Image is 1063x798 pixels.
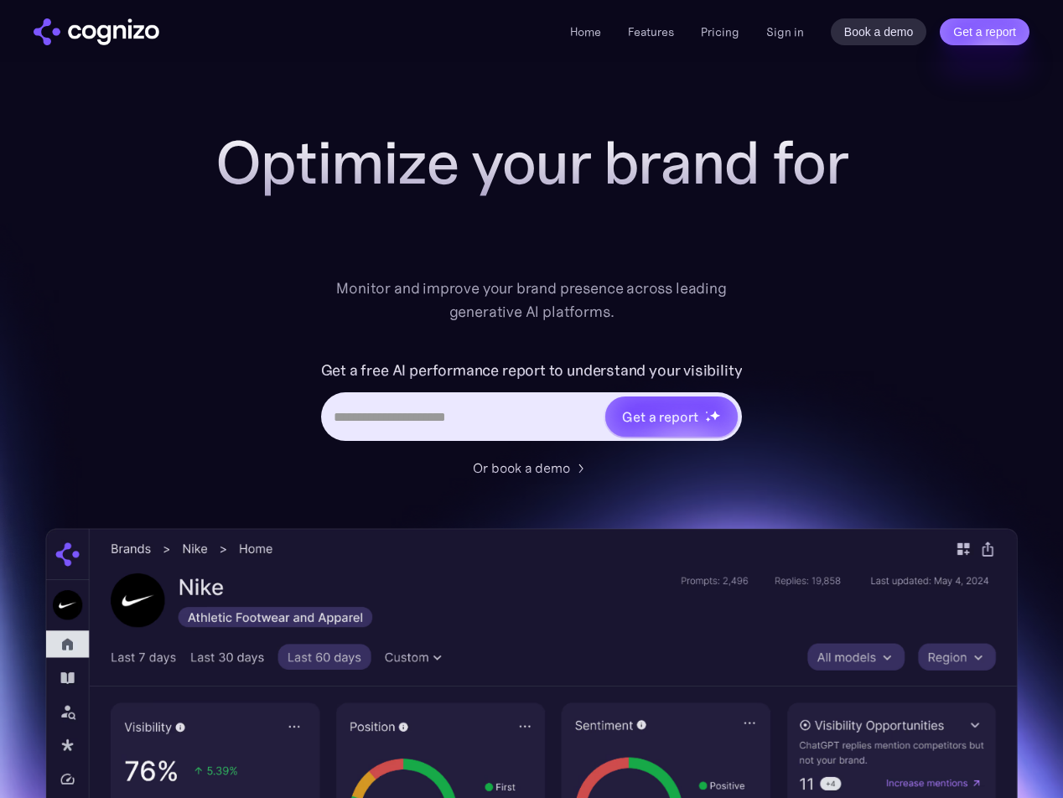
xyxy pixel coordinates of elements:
a: Get a report [940,18,1029,45]
div: Get a report [622,407,697,427]
a: Pricing [701,24,739,39]
form: Hero URL Input Form [321,357,743,449]
a: Sign in [766,22,804,42]
a: Book a demo [831,18,927,45]
img: star [705,411,708,413]
img: cognizo logo [34,18,159,45]
a: Get a reportstarstarstar [604,395,739,438]
img: star [709,410,720,421]
h1: Optimize your brand for [196,129,867,196]
a: Features [628,24,674,39]
a: Or book a demo [473,458,590,478]
img: star [705,417,711,422]
div: Or book a demo [473,458,570,478]
div: Monitor and improve your brand presence across leading generative AI platforms. [325,277,738,324]
a: Home [570,24,601,39]
label: Get a free AI performance report to understand your visibility [321,357,743,384]
a: home [34,18,159,45]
